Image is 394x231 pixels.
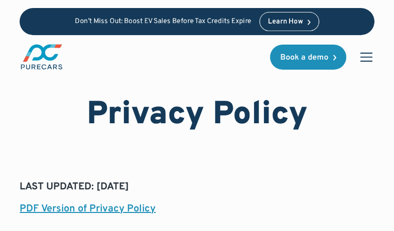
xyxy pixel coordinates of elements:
h1: Privacy Policy [87,96,308,135]
div: menu [354,45,374,69]
div: Book a demo [280,54,328,62]
h6: LAST UPDATED: [DATE] [20,159,374,172]
a: main [20,43,64,71]
img: purecars logo [20,43,64,71]
p: Don’t Miss Out: Boost EV Sales Before Tax Credits Expire [75,18,251,26]
div: Learn How [268,19,303,26]
a: Book a demo [270,45,346,70]
a: Learn How [259,12,319,31]
a: PDF Version of Privacy Policy [20,202,156,215]
strong: LAST UPDATED: [DATE] [20,180,129,193]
